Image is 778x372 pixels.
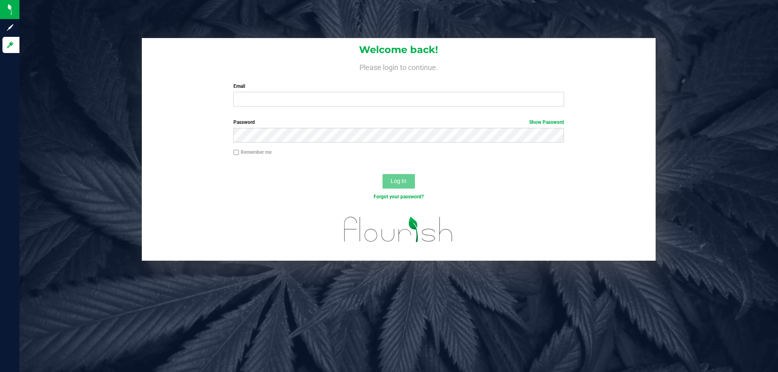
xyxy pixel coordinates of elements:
[383,174,415,189] button: Log In
[6,41,14,49] inline-svg: Log in
[233,119,255,125] span: Password
[334,209,463,250] img: flourish_logo.svg
[374,194,424,200] a: Forgot your password?
[142,45,656,55] h1: Welcome back!
[391,178,406,184] span: Log In
[529,119,564,125] a: Show Password
[233,149,271,156] label: Remember me
[6,23,14,32] inline-svg: Sign up
[142,62,656,71] h4: Please login to continue.
[233,150,239,155] input: Remember me
[233,83,564,90] label: Email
